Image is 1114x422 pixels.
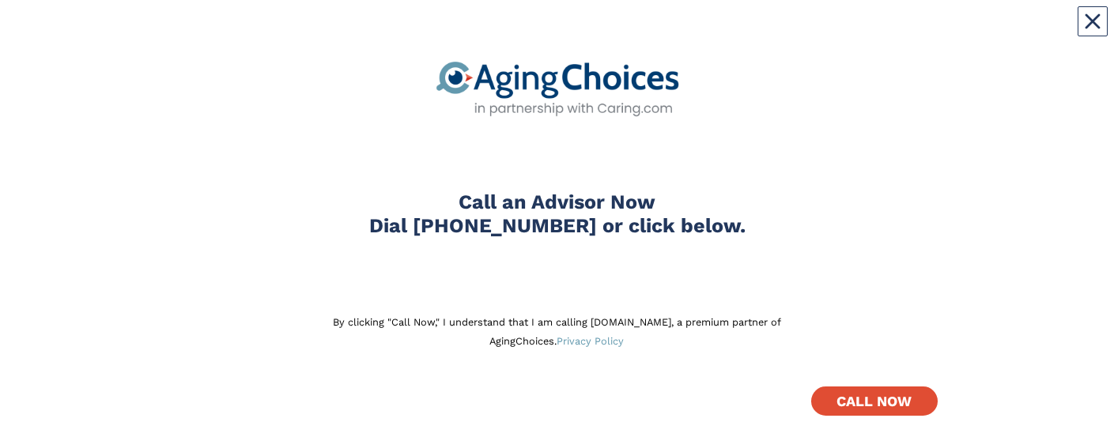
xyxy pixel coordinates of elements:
[177,190,938,238] h2: Call an Advisor Now
[177,214,938,238] p: Dial [PHONE_NUMBER] or click below.
[557,335,624,347] a: Privacy Policy
[836,393,912,409] b: CALL NOW
[1078,6,1108,36] button: Close
[382,41,733,129] img: b186514e-526a-491a-88d5-18819441a703.png
[811,386,938,416] button: CALL NOW
[333,316,781,347] span: By clicking "Call Now," I understand that I am calling [DOMAIN_NAME], a premium partner of AgingC...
